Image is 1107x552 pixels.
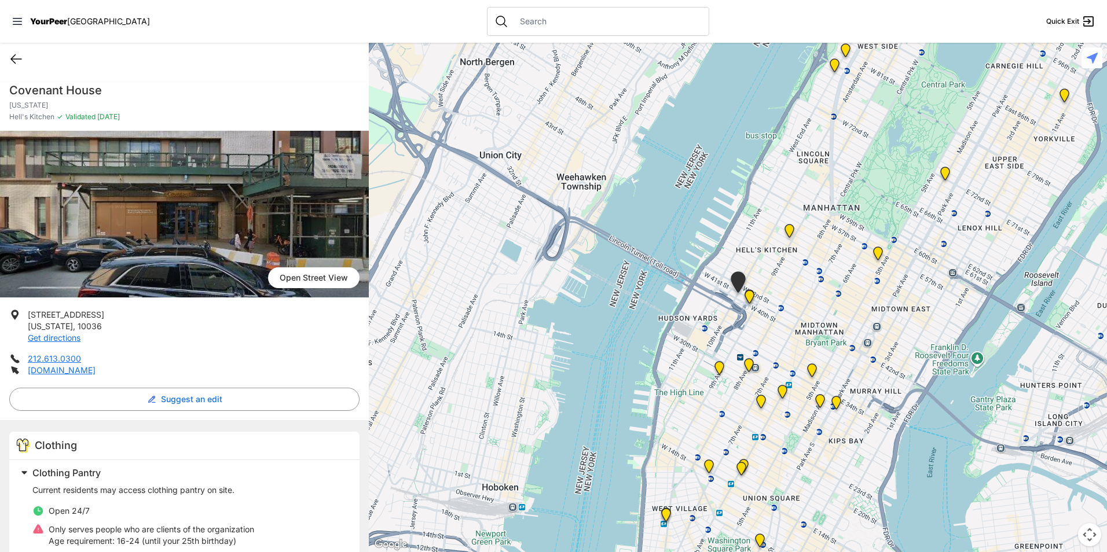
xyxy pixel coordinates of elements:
[78,321,102,331] span: 10036
[49,535,254,547] p: 16-24 (until your 25th birthday)
[49,506,90,516] span: Open 24/7
[96,112,120,121] span: [DATE]
[9,112,54,122] span: Hell's Kitchen
[32,484,346,496] p: Current residents may access clothing pantry on site.
[938,167,952,185] div: Manhattan
[28,365,96,375] a: [DOMAIN_NAME]
[9,101,360,110] p: [US_STATE]
[742,358,756,377] div: Antonio Olivieri Drop-in Center
[742,289,757,308] div: Metro Baptist Church
[712,361,727,380] div: Chelsea
[9,82,360,98] h1: Covenant House
[659,508,673,527] div: Greenwich Village
[1046,17,1079,26] span: Quick Exit
[838,43,853,62] div: Pathways Adult Drop-In Program
[659,507,673,526] div: Art and Acceptance LGBTQIA2S+ Program
[28,333,80,343] a: Get directions
[30,18,150,25] a: YourPeer[GEOGRAPHIC_DATA]
[1057,89,1072,107] div: Avenue Church
[742,290,757,308] div: Metro Baptist Church
[372,537,410,552] img: Google
[734,462,749,480] div: Back of the Church
[728,271,748,297] div: New York
[32,467,101,479] span: Clothing Pantry
[9,388,360,411] button: Suggest an edit
[702,459,716,478] div: Church of the Village
[30,16,67,26] span: YourPeer
[1046,14,1095,28] a: Quick Exit
[513,16,702,27] input: Search
[372,537,410,552] a: Open this area in Google Maps (opens a new window)
[1078,523,1101,546] button: Map camera controls
[49,536,115,546] span: Age requirement:
[829,396,844,414] div: Mainchance Adult Drop-in Center
[28,321,73,331] span: [US_STATE]
[28,310,104,319] span: [STREET_ADDRESS]
[268,267,360,288] span: Open Street View
[736,459,751,477] div: Church of St. Francis Xavier - Front Entrance
[753,533,767,552] div: Harvey Milk High School
[775,385,790,403] div: Headquarters
[35,439,77,451] span: Clothing
[782,224,797,242] div: 9th Avenue Drop-in Center
[813,394,827,413] div: Greater New York City
[65,112,96,121] span: Validated
[49,524,254,534] span: Only serves people who are clients of the organization
[28,354,81,363] a: 212.613.0300
[73,321,75,331] span: ,
[57,112,63,122] span: ✓
[754,395,768,413] div: New Location, Headquarters
[161,393,222,405] span: Suggest an edit
[67,16,150,26] span: [GEOGRAPHIC_DATA]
